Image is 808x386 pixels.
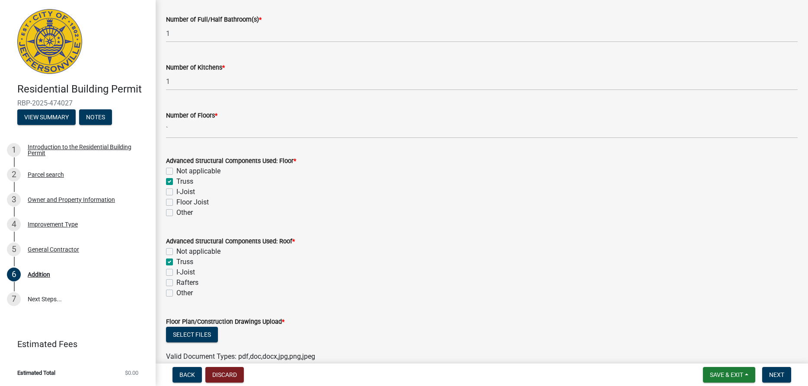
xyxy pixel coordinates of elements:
button: View Summary [17,109,76,125]
label: Not applicable [176,246,220,257]
span: Back [179,371,195,378]
label: Other [176,207,193,218]
wm-modal-confirm: Notes [79,114,112,121]
label: Advanced Structural Components Used: Roof [166,239,295,245]
button: Back [172,367,202,383]
a: Estimated Fees [7,335,142,353]
div: General Contractor [28,246,79,252]
label: Advanced Structural Components Used: Floor [166,158,296,164]
label: Number of Full/Half Bathroom(s) [166,17,262,23]
div: 2 [7,168,21,182]
span: Save & Exit [710,371,743,378]
label: Number of Kitchens [166,65,225,71]
label: Floor Joist [176,197,209,207]
span: Valid Document Types: pdf,doc,docx,jpg,png,jpeg [166,352,315,360]
label: Truss [176,257,193,267]
img: City of Jeffersonville, Indiana [17,9,82,74]
div: Owner and Property Information [28,197,115,203]
div: Parcel search [28,172,64,178]
wm-modal-confirm: Summary [17,114,76,121]
button: Discard [205,367,244,383]
span: Estimated Total [17,370,55,376]
div: 7 [7,292,21,306]
div: Introduction to the Residential Building Permit [28,144,142,156]
label: Truss [176,176,193,187]
div: 4 [7,217,21,231]
button: Select files [166,327,218,342]
h4: Residential Building Permit [17,83,149,96]
label: I-Joist [176,267,195,278]
div: Addition [28,271,50,278]
label: Other [176,288,193,298]
div: 1 [7,143,21,157]
span: RBP-2025-474027 [17,99,138,107]
label: Number of Floors [166,113,217,119]
div: 5 [7,242,21,256]
span: $0.00 [125,370,138,376]
button: Notes [79,109,112,125]
label: Floor Plan/Construction Drawings Upload [166,319,284,325]
label: Rafters [176,278,198,288]
div: Improvement Type [28,221,78,227]
div: 6 [7,268,21,281]
div: 3 [7,193,21,207]
label: Not applicable [176,166,220,176]
label: I-Joist [176,187,195,197]
span: Next [769,371,784,378]
button: Save & Exit [703,367,755,383]
button: Next [762,367,791,383]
